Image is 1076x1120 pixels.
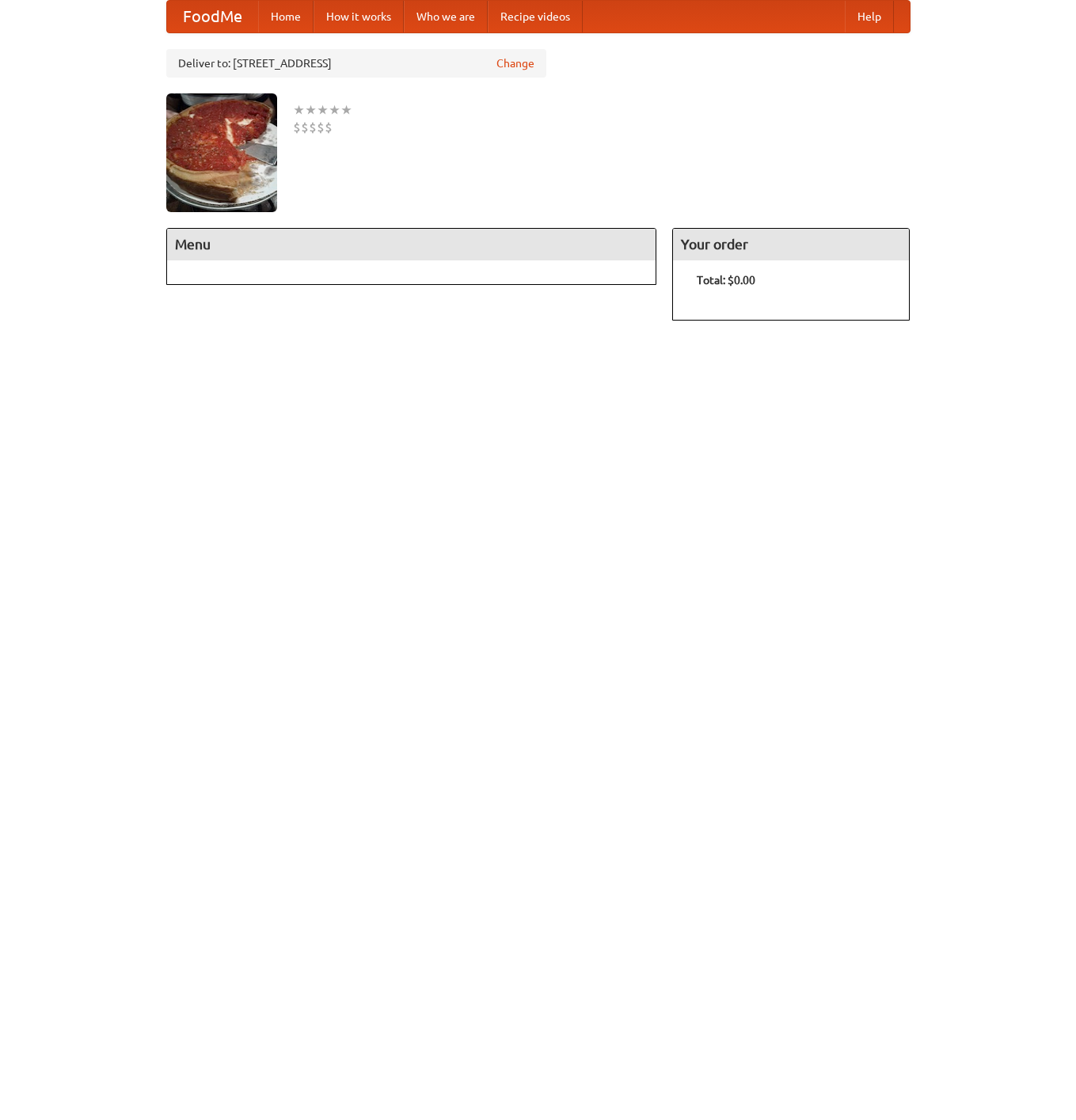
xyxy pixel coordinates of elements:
div: Deliver to: [STREET_ADDRESS] [166,49,546,78]
li: ★ [305,101,317,119]
b: Total: $0.00 [697,274,755,287]
li: ★ [317,101,329,119]
h4: Menu [167,229,656,260]
img: angular.jpg [166,93,277,212]
li: $ [293,119,301,136]
li: $ [309,119,317,136]
a: Who we are [404,1,488,32]
li: ★ [293,101,305,119]
li: $ [301,119,309,136]
a: How it works [314,1,404,32]
h4: Your order [673,229,909,260]
a: FoodMe [167,1,258,32]
a: Change [496,55,534,71]
li: ★ [329,101,340,119]
a: Recipe videos [488,1,583,32]
li: $ [325,119,333,136]
li: ★ [340,101,352,119]
a: Help [845,1,894,32]
li: $ [317,119,325,136]
a: Home [258,1,314,32]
